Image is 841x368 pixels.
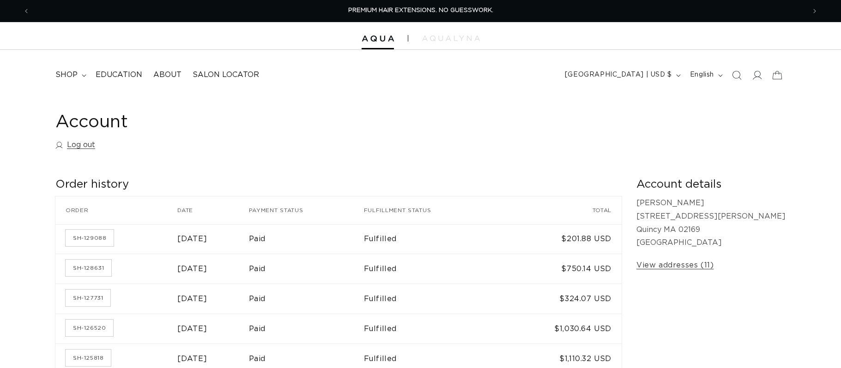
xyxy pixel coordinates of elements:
[636,196,786,249] p: [PERSON_NAME] [STREET_ADDRESS][PERSON_NAME] Quincy MA 02169 [GEOGRAPHIC_DATA]
[193,70,259,80] span: Salon Locator
[364,254,502,284] td: Fulfilled
[636,178,786,192] h2: Account details
[66,290,110,306] a: Order number SH-127731
[690,70,714,80] span: English
[90,65,148,85] a: Education
[565,70,672,80] span: [GEOGRAPHIC_DATA] | USD $
[364,314,502,344] td: Fulfilled
[55,196,177,224] th: Order
[502,254,622,284] td: $750.14 USD
[502,284,622,314] td: $324.07 USD
[66,230,114,246] a: Order number SH-129088
[187,65,265,85] a: Salon Locator
[636,259,714,272] a: View addresses (11)
[50,65,90,85] summary: shop
[249,254,364,284] td: Paid
[249,314,364,344] td: Paid
[66,320,113,336] a: Order number SH-126520
[364,224,502,254] td: Fulfilled
[249,284,364,314] td: Paid
[177,325,207,332] time: [DATE]
[502,314,622,344] td: $1,030.64 USD
[348,7,493,13] span: PREMIUM HAIR EXTENSIONS. NO GUESSWORK.
[153,70,182,80] span: About
[559,66,684,84] button: [GEOGRAPHIC_DATA] | USD $
[55,178,622,192] h2: Order history
[364,196,502,224] th: Fulfillment status
[55,138,95,152] a: Log out
[177,196,248,224] th: Date
[148,65,187,85] a: About
[502,196,622,224] th: Total
[362,36,394,42] img: Aqua Hair Extensions
[177,295,207,303] time: [DATE]
[726,65,747,85] summary: Search
[66,350,111,366] a: Order number SH-125818
[177,265,207,273] time: [DATE]
[177,355,207,362] time: [DATE]
[96,70,142,80] span: Education
[502,224,622,254] td: $201.88 USD
[249,224,364,254] td: Paid
[249,196,364,224] th: Payment status
[55,111,786,134] h1: Account
[16,2,36,20] button: Previous announcement
[177,235,207,243] time: [DATE]
[364,284,502,314] td: Fulfilled
[805,2,825,20] button: Next announcement
[684,66,726,84] button: English
[55,70,78,80] span: shop
[422,36,480,41] img: aqualyna.com
[66,260,111,276] a: Order number SH-128631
